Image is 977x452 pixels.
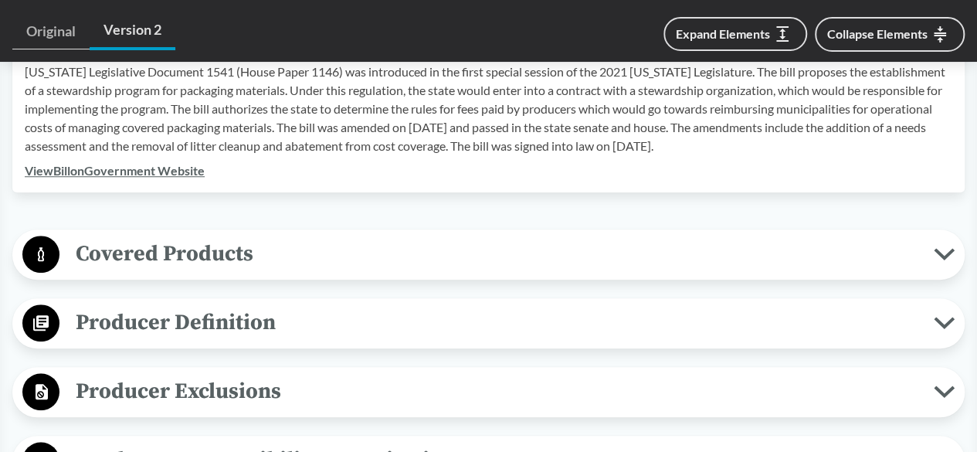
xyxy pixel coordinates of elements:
[59,305,934,340] span: Producer Definition
[12,14,90,49] a: Original
[59,374,934,409] span: Producer Exclusions
[815,17,965,52] button: Collapse Elements
[90,12,175,50] a: Version 2
[18,372,959,412] button: Producer Exclusions
[25,163,205,178] a: ViewBillonGovernment Website
[18,235,959,274] button: Covered Products
[663,17,807,51] button: Expand Elements
[25,63,952,155] p: [US_STATE] Legislative Document 1541 (House Paper 1146) was introduced in the first special sessi...
[18,304,959,343] button: Producer Definition
[59,236,934,271] span: Covered Products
